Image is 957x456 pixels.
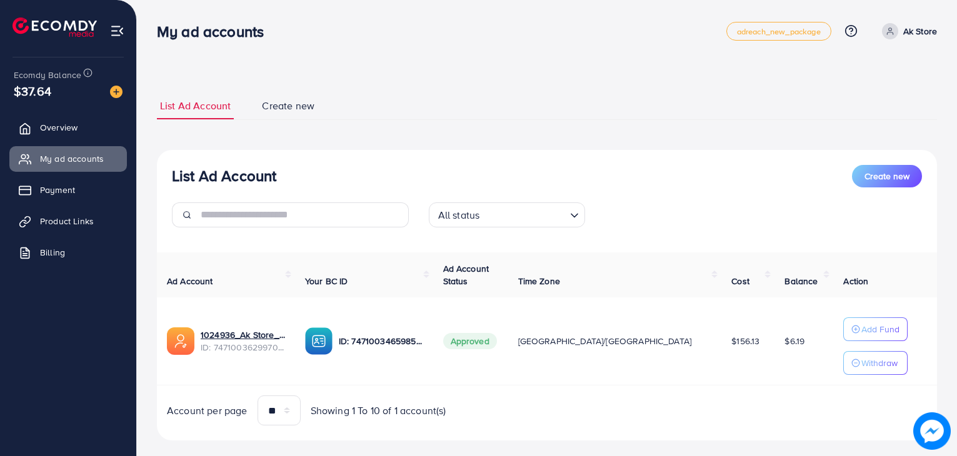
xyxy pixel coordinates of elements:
span: Create new [262,99,314,113]
span: Overview [40,121,78,134]
a: Ak Store [877,23,937,39]
img: image [110,86,123,98]
img: menu [110,24,124,38]
img: ic-ads-acc.e4c84228.svg [167,327,194,355]
button: Create new [852,165,922,187]
h3: My ad accounts [157,22,274,41]
span: Approved [443,333,497,349]
span: Create new [864,170,909,182]
p: Ak Store [903,24,937,39]
p: ID: 7471003465985064977 [339,334,423,349]
h3: List Ad Account [172,167,276,185]
p: Add Fund [861,322,899,337]
span: Ad Account Status [443,262,489,287]
span: Your BC ID [305,275,348,287]
input: Search for option [483,204,564,224]
img: logo [13,17,97,37]
img: ic-ba-acc.ded83a64.svg [305,327,333,355]
p: Withdraw [861,355,898,370]
span: Time Zone [518,275,560,287]
span: Action [843,275,868,287]
span: Balance [784,275,818,287]
a: Payment [9,177,127,202]
span: Billing [40,246,65,259]
span: Showing 1 To 10 of 1 account(s) [311,404,446,418]
a: Overview [9,115,127,140]
span: List Ad Account [160,99,231,113]
span: Payment [40,184,75,196]
span: $156.13 [731,335,759,347]
span: Cost [731,275,749,287]
button: Add Fund [843,317,908,341]
a: My ad accounts [9,146,127,171]
button: Withdraw [843,351,908,375]
span: [GEOGRAPHIC_DATA]/[GEOGRAPHIC_DATA] [518,335,692,347]
div: <span class='underline'>1024936_Ak Store_1739478585720</span></br>7471003629970210817 [201,329,285,354]
span: Ecomdy Balance [14,69,81,81]
img: image [913,412,951,450]
span: My ad accounts [40,152,104,165]
span: $37.64 [14,82,51,100]
a: adreach_new_package [726,22,831,41]
span: adreach_new_package [737,27,821,36]
span: Product Links [40,215,94,227]
a: Billing [9,240,127,265]
span: Account per page [167,404,248,418]
span: All status [436,206,483,224]
span: ID: 7471003629970210817 [201,341,285,354]
a: Product Links [9,209,127,234]
a: 1024936_Ak Store_1739478585720 [201,329,285,341]
div: Search for option [429,202,585,227]
span: $6.19 [784,335,804,347]
span: Ad Account [167,275,213,287]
